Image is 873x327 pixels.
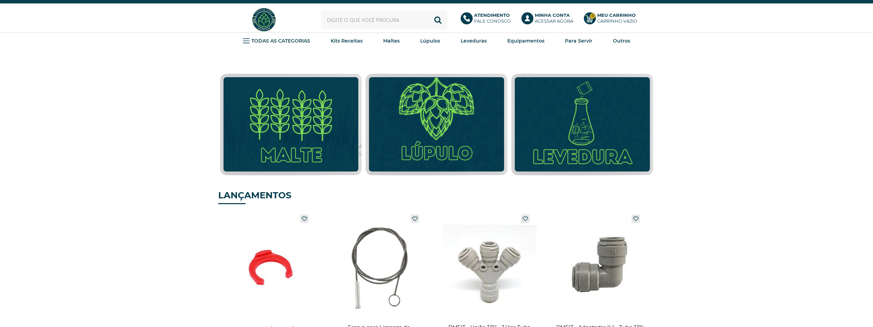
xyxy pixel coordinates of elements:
b: Minha Conta [535,12,570,18]
button: Buscar [428,10,447,29]
strong: TODAS AS CATEGORIAS [251,38,310,44]
img: Lúpulo [365,73,508,176]
strong: Lúpulos [420,38,440,44]
strong: Para Servir [565,38,592,44]
img: Leveduras [511,73,653,176]
img: Hopfen Haus BrewShop [251,7,277,33]
strong: LANÇAMENTOS [218,190,292,201]
a: TODAS AS CATEGORIAS [243,36,310,46]
strong: Outros [613,38,630,44]
a: AtendimentoFale conosco [461,12,515,27]
a: Leveduras [461,36,487,46]
a: Lúpulos [420,36,440,46]
strong: Maltes [383,38,400,44]
a: Equipamentos [507,36,544,46]
b: Meu Carrinho [597,12,636,18]
strong: Kits Receitas [331,38,363,44]
p: Fale conosco [474,12,511,24]
strong: Equipamentos [507,38,544,44]
strong: 0 [590,13,595,19]
input: Digite o que você procura [321,10,447,29]
div: Carrinho Vazio [597,18,637,24]
b: Atendimento [474,12,510,18]
a: Kits Receitas [331,36,363,46]
a: Minha ContaAcessar agora [521,12,577,27]
a: Outros [613,36,630,46]
a: Para Servir [565,36,592,46]
a: Maltes [383,36,400,46]
p: Acessar agora [535,12,573,24]
img: Malte [220,73,362,176]
strong: Leveduras [461,38,487,44]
